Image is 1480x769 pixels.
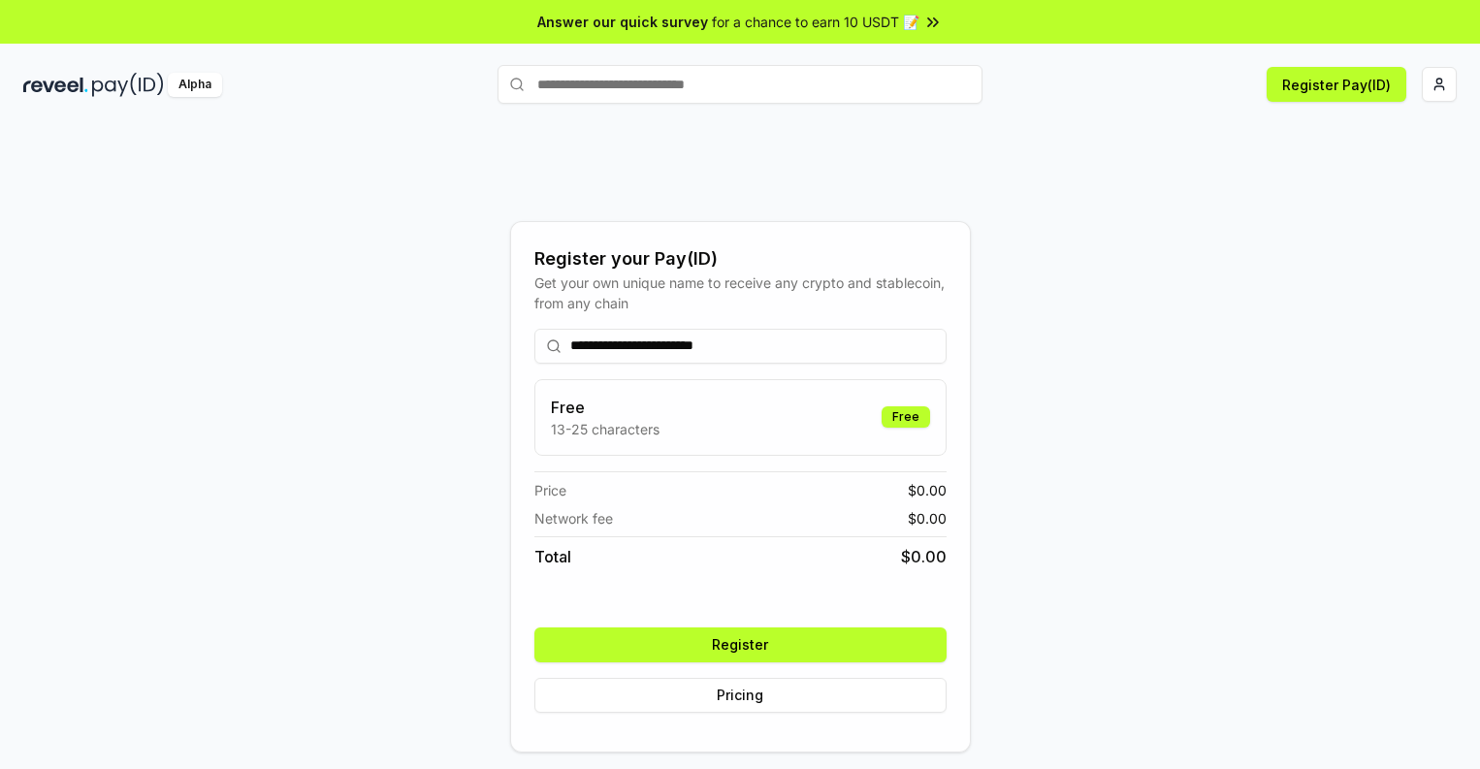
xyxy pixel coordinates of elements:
[901,545,947,568] span: $ 0.00
[534,678,947,713] button: Pricing
[537,12,708,32] span: Answer our quick survey
[908,508,947,529] span: $ 0.00
[1267,67,1406,102] button: Register Pay(ID)
[534,508,613,529] span: Network fee
[92,73,164,97] img: pay_id
[908,480,947,500] span: $ 0.00
[534,272,947,313] div: Get your own unique name to receive any crypto and stablecoin, from any chain
[551,419,660,439] p: 13-25 characters
[882,406,930,428] div: Free
[168,73,222,97] div: Alpha
[23,73,88,97] img: reveel_dark
[534,627,947,662] button: Register
[534,245,947,272] div: Register your Pay(ID)
[551,396,660,419] h3: Free
[712,12,919,32] span: for a chance to earn 10 USDT 📝
[534,545,571,568] span: Total
[534,480,566,500] span: Price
